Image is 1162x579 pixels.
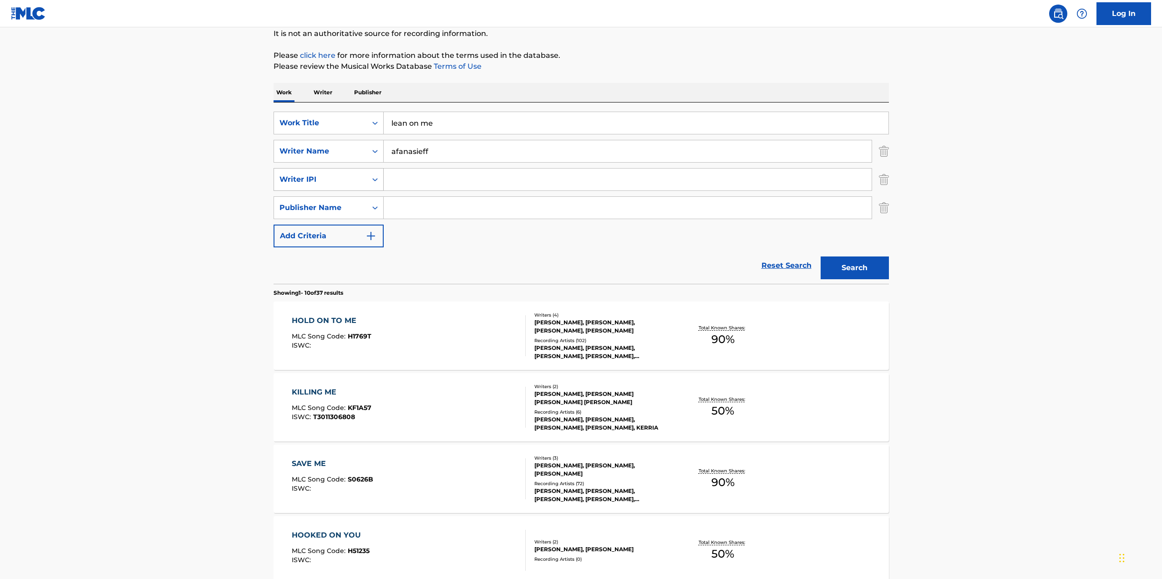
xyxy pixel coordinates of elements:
p: Total Known Shares: [699,539,747,546]
a: KILLING MEMLC Song Code:KF1A57ISWC:T3011306808Writers (2)[PERSON_NAME], [PERSON_NAME] [PERSON_NAM... [274,373,889,441]
div: Publisher Name [279,202,361,213]
span: MLC Song Code : [292,404,348,412]
a: SAVE MEMLC Song Code:S0626BISWC:Writers (3)[PERSON_NAME], [PERSON_NAME], [PERSON_NAME]Recording A... [274,445,889,513]
div: Help [1073,5,1091,23]
p: Total Known Shares: [699,324,747,331]
iframe: Chat Widget [1116,535,1162,579]
a: Terms of Use [432,62,482,71]
img: Delete Criterion [879,140,889,163]
span: 90 % [711,474,735,491]
span: H1769T [348,332,371,340]
span: KF1A57 [348,404,371,412]
span: 50 % [711,546,734,562]
div: Writer Name [279,146,361,157]
div: Recording Artists ( 0 ) [534,556,672,563]
span: H51235 [348,547,370,555]
div: Writer IPI [279,174,361,185]
p: Total Known Shares: [699,467,747,474]
div: HOOKED ON YOU [292,530,370,541]
p: Work [274,83,294,102]
div: Writers ( 3 ) [534,455,672,461]
a: click here [300,51,335,60]
a: Public Search [1049,5,1067,23]
span: ISWC : [292,341,313,349]
div: [PERSON_NAME], [PERSON_NAME], [PERSON_NAME], [PERSON_NAME], [PERSON_NAME] [534,487,672,503]
img: search [1053,8,1064,19]
div: KILLING ME [292,387,371,398]
span: MLC Song Code : [292,547,348,555]
p: Please for more information about the terms used in the database. [274,50,889,61]
span: 90 % [711,331,735,348]
div: [PERSON_NAME], [PERSON_NAME], [PERSON_NAME] [534,461,672,478]
span: MLC Song Code : [292,475,348,483]
img: Delete Criterion [879,168,889,191]
div: Drag [1119,544,1125,572]
p: Writer [311,83,335,102]
p: Total Known Shares: [699,396,747,403]
span: ISWC : [292,484,313,492]
button: Search [821,256,889,279]
div: [PERSON_NAME], [PERSON_NAME] [534,545,672,553]
div: [PERSON_NAME], [PERSON_NAME], [PERSON_NAME], [PERSON_NAME] [534,318,672,335]
p: It is not an authoritative source for recording information. [274,28,889,39]
p: Publisher [351,83,384,102]
a: Reset Search [757,256,816,276]
div: [PERSON_NAME], [PERSON_NAME], [PERSON_NAME], [PERSON_NAME], [PERSON_NAME] [534,344,672,360]
span: T3011306808 [313,413,355,421]
span: ISWC : [292,556,313,564]
div: Writers ( 2 ) [534,383,672,390]
a: Log In [1096,2,1151,25]
form: Search Form [274,112,889,284]
img: 9d2ae6d4665cec9f34b9.svg [365,231,376,241]
div: [PERSON_NAME], [PERSON_NAME], [PERSON_NAME], [PERSON_NAME], KERRIA [534,415,672,432]
div: Writers ( 2 ) [534,538,672,545]
span: S0626B [348,475,373,483]
span: 50 % [711,403,734,419]
span: ISWC : [292,413,313,421]
div: Recording Artists ( 6 ) [534,409,672,415]
img: help [1076,8,1087,19]
a: HOLD ON TO MEMLC Song Code:H1769TISWC:Writers (4)[PERSON_NAME], [PERSON_NAME], [PERSON_NAME], [PE... [274,302,889,370]
span: MLC Song Code : [292,332,348,340]
p: Please review the Musical Works Database [274,61,889,72]
button: Add Criteria [274,225,384,247]
div: SAVE ME [292,458,373,469]
div: Work Title [279,118,361,128]
p: Showing 1 - 10 of 37 results [274,289,343,297]
div: Recording Artists ( 102 ) [534,337,672,344]
img: MLC Logo [11,7,46,20]
div: Writers ( 4 ) [534,312,672,318]
img: Delete Criterion [879,196,889,219]
div: HOLD ON TO ME [292,315,371,326]
div: [PERSON_NAME], [PERSON_NAME] [PERSON_NAME] [PERSON_NAME] [534,390,672,406]
div: Recording Artists ( 72 ) [534,480,672,487]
